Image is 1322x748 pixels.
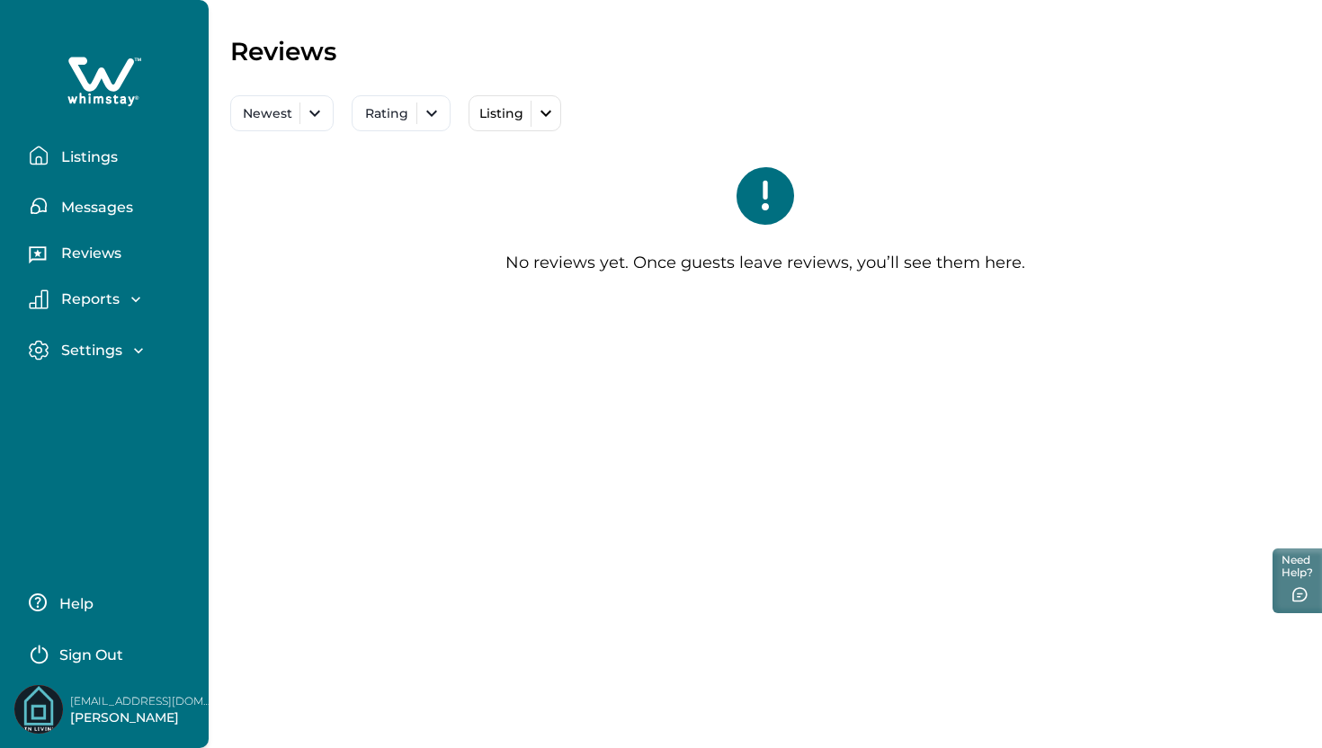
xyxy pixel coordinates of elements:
button: Listings [29,138,194,174]
button: Sign Out [29,635,188,671]
p: [PERSON_NAME] [70,709,214,727]
p: Listing [475,106,523,121]
button: Settings [29,340,194,361]
img: Whimstay Host [14,685,63,734]
button: Rating [352,95,451,131]
button: Reports [29,289,194,309]
p: Reviews [56,245,121,263]
p: Listings [56,148,118,166]
button: Reviews [29,238,194,274]
p: No reviews yet. Once guests leave reviews, you’ll see them here. [505,254,1025,273]
p: [EMAIL_ADDRESS][DOMAIN_NAME] [70,692,214,710]
button: Listing [469,95,561,131]
p: Reviews [230,36,336,67]
p: Settings [56,342,122,360]
p: Messages [56,199,133,217]
button: Help [29,584,188,620]
button: Newest [230,95,334,131]
p: Help [54,595,94,613]
p: Reports [56,290,120,308]
p: Sign Out [59,646,123,664]
button: Messages [29,188,194,224]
